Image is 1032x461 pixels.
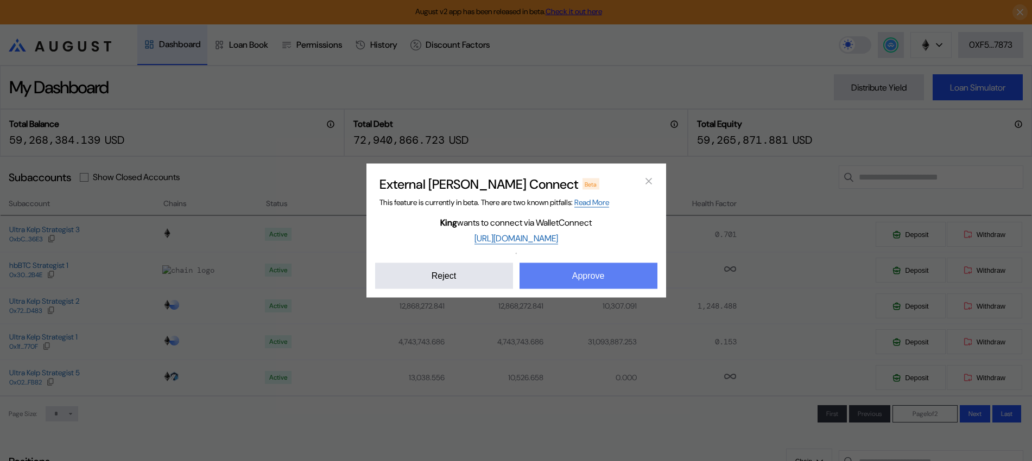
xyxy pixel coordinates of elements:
b: King [440,217,457,228]
button: close modal [640,172,657,190]
button: Reject [375,263,513,289]
span: wants to connect via WalletConnect [440,217,592,228]
h2: External [PERSON_NAME] Connect [379,176,578,193]
button: Approve [520,263,657,289]
span: This feature is currently in beta. There are two known pitfalls: [379,197,609,208]
a: [URL][DOMAIN_NAME] [474,233,558,245]
a: Read More [574,197,609,208]
div: Beta [583,178,600,189]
